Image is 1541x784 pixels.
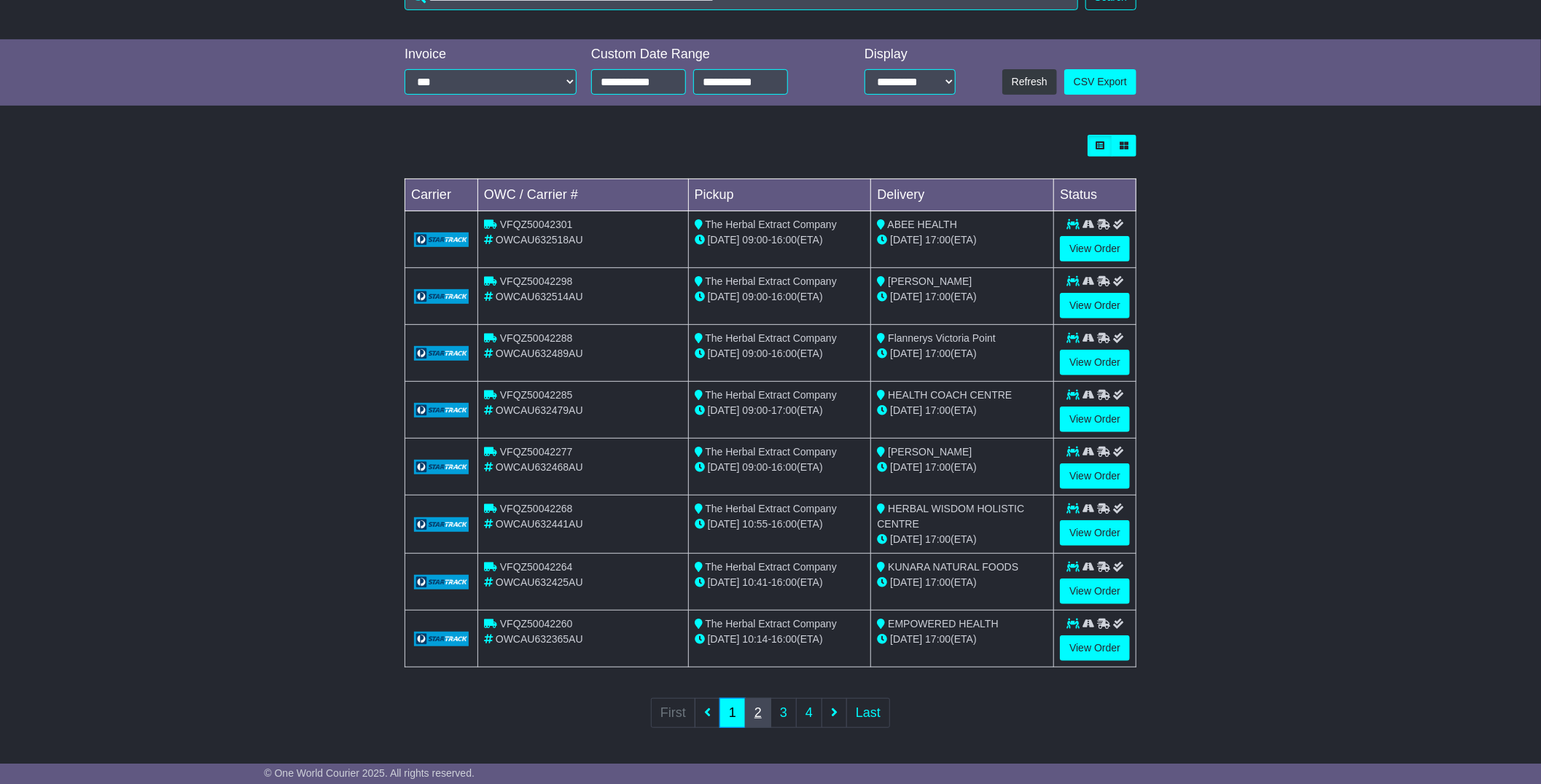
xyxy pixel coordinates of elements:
div: (ETA) [877,232,1048,248]
span: The Herbal Extract Company [705,275,837,287]
span: [PERSON_NAME] [888,446,972,458]
span: 17:00 [925,576,951,588]
span: OWCAU632489AU [496,348,583,359]
span: OWCAU632514AU [496,291,583,302]
span: [DATE] [708,291,740,302]
span: VFQZ50042264 [500,561,573,573]
span: 09:00 [743,404,768,416]
span: EMPOWERED HEALTH [888,618,998,630]
span: 09:00 [743,461,768,473]
img: GetCarrierServiceLogo [414,346,469,361]
span: [DATE] [890,234,922,246]
a: View Order [1060,579,1130,604]
span: OWCAU632425AU [496,576,583,588]
span: 17:00 [925,348,951,359]
span: 17:00 [925,234,951,246]
span: 16:00 [771,291,797,302]
span: [DATE] [708,348,740,359]
div: (ETA) [877,460,1048,475]
span: The Herbal Extract Company [705,332,837,344]
a: View Order [1060,293,1130,318]
span: The Herbal Extract Company [705,561,837,573]
a: View Order [1060,407,1130,432]
span: 17:00 [925,461,951,473]
div: - (ETA) [695,632,865,647]
span: 10:55 [743,518,768,530]
span: [DATE] [890,576,922,588]
span: [DATE] [890,533,922,545]
a: View Order [1060,463,1130,489]
td: Delivery [871,179,1054,211]
span: The Herbal Extract Company [705,446,837,458]
div: Invoice [405,47,577,63]
span: [DATE] [708,633,740,645]
span: VFQZ50042260 [500,618,573,630]
span: [DATE] [890,404,922,416]
span: ABEE HEALTH [888,219,957,230]
a: 3 [770,698,797,728]
span: VFQZ50042288 [500,332,573,344]
span: OWCAU632468AU [496,461,583,473]
span: 09:00 [743,291,768,302]
span: 16:00 [771,234,797,246]
img: GetCarrierServiceLogo [414,517,469,532]
span: [DATE] [708,576,740,588]
img: GetCarrierServiceLogo [414,403,469,418]
span: HEALTH COACH CENTRE [888,389,1012,401]
img: GetCarrierServiceLogo [414,232,469,247]
a: View Order [1060,635,1130,661]
div: - (ETA) [695,346,865,361]
div: - (ETA) [695,289,865,305]
span: © One World Courier 2025. All rights reserved. [264,767,475,779]
span: 09:00 [743,348,768,359]
div: (ETA) [877,289,1048,305]
span: 17:00 [925,404,951,416]
div: - (ETA) [695,232,865,248]
span: HERBAL WISDOM HOLISTIC CENTRE [877,503,1024,530]
span: [PERSON_NAME] [888,275,972,287]
div: Display [865,47,956,63]
span: The Herbal Extract Company [705,503,837,514]
div: (ETA) [877,403,1048,418]
td: Carrier [405,179,478,211]
a: CSV Export [1064,69,1136,95]
div: (ETA) [877,632,1048,647]
div: (ETA) [877,575,1048,590]
span: VFQZ50042268 [500,503,573,514]
span: 10:14 [743,633,768,645]
div: (ETA) [877,532,1048,547]
span: VFQZ50042285 [500,389,573,401]
img: GetCarrierServiceLogo [414,575,469,589]
a: 1 [719,698,746,728]
span: VFQZ50042298 [500,275,573,287]
div: - (ETA) [695,460,865,475]
td: OWC / Carrier # [478,179,689,211]
span: VFQZ50042277 [500,446,573,458]
img: GetCarrierServiceLogo [414,632,469,646]
span: 16:00 [771,518,797,530]
span: The Herbal Extract Company [705,219,837,230]
span: 09:00 [743,234,768,246]
span: 17:00 [925,533,951,545]
img: GetCarrierServiceLogo [414,460,469,474]
span: The Herbal Extract Company [705,389,837,401]
a: View Order [1060,520,1130,546]
span: 16:00 [771,576,797,588]
span: [DATE] [708,461,740,473]
span: VFQZ50042301 [500,219,573,230]
td: Pickup [688,179,871,211]
span: [DATE] [708,234,740,246]
span: [DATE] [890,348,922,359]
div: - (ETA) [695,517,865,532]
span: OWCAU632518AU [496,234,583,246]
span: 10:41 [743,576,768,588]
span: Flannerys Victoria Point [888,332,996,344]
a: Last [846,698,890,728]
span: [DATE] [890,461,922,473]
span: The Herbal Extract Company [705,618,837,630]
button: Refresh [1002,69,1057,95]
a: 2 [745,698,771,728]
span: OWCAU632365AU [496,633,583,645]
span: [DATE] [708,518,740,530]
span: [DATE] [890,291,922,302]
